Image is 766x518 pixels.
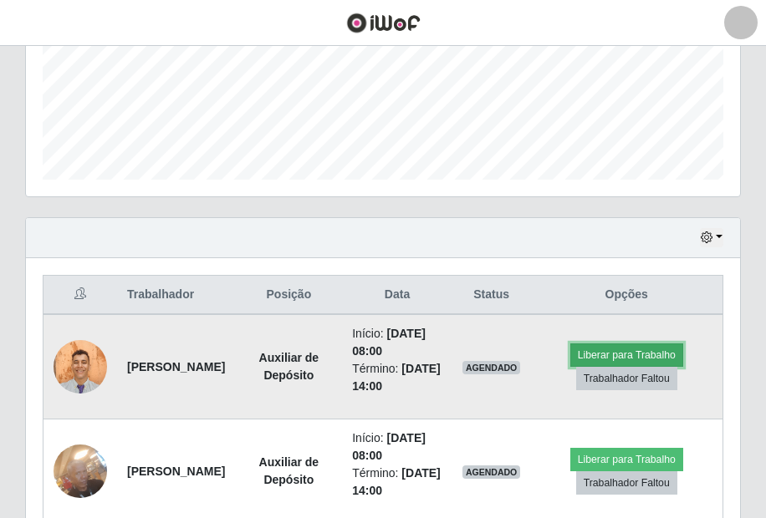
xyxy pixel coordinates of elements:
th: Opções [530,276,723,315]
button: Trabalhador Faltou [576,471,677,495]
strong: [PERSON_NAME] [127,465,225,478]
time: [DATE] 08:00 [352,327,426,358]
span: AGENDADO [462,361,521,374]
span: AGENDADO [462,465,521,479]
li: Término: [352,360,442,395]
li: Início: [352,429,442,465]
button: Liberar para Trabalho [570,343,683,367]
th: Trabalhador [117,276,235,315]
img: CoreUI Logo [346,13,421,33]
button: Trabalhador Faltou [576,367,677,390]
th: Posição [235,276,342,315]
li: Início: [352,325,442,360]
img: 1725879449451.jpeg [54,331,107,403]
li: Término: [352,465,442,500]
button: Liberar para Trabalho [570,448,683,471]
th: Data [342,276,452,315]
strong: Auxiliar de Depósito [259,351,319,382]
th: Status [452,276,531,315]
strong: [PERSON_NAME] [127,360,225,373]
strong: Auxiliar de Depósito [259,455,319,486]
time: [DATE] 08:00 [352,431,426,462]
img: 1755342256776.jpeg [54,435,107,506]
